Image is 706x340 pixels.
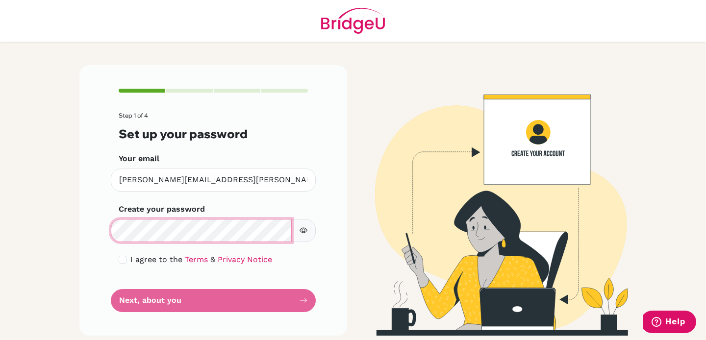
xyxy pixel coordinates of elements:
input: Insert your email* [111,169,316,192]
label: Create your password [119,203,205,215]
label: Your email [119,153,159,165]
span: Step 1 of 4 [119,112,148,119]
iframe: Opens a widget where you can find more information [643,311,696,335]
a: Terms [185,255,208,264]
a: Privacy Notice [218,255,272,264]
span: & [210,255,215,264]
h3: Set up your password [119,127,308,141]
span: I agree to the [130,255,182,264]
